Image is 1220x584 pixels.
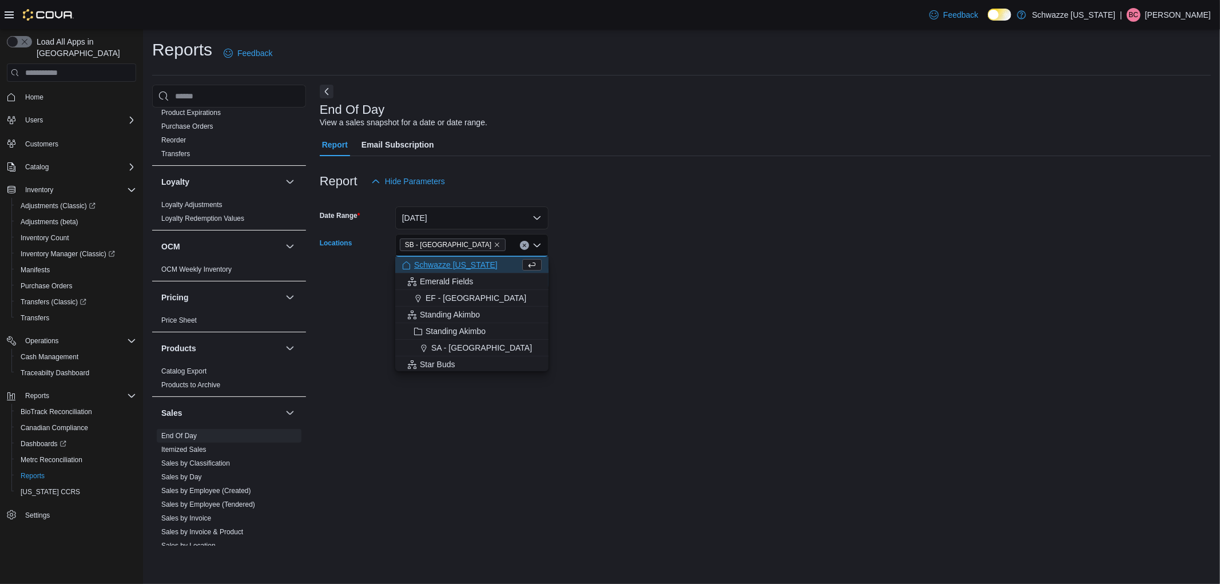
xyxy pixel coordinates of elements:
[161,343,281,354] button: Products
[21,334,136,348] span: Operations
[1032,8,1115,22] p: Schwazze [US_STATE]
[16,485,85,499] a: [US_STATE] CCRS
[152,263,306,281] div: OCM
[161,367,206,375] a: Catalog Export
[21,389,54,403] button: Reports
[11,278,141,294] button: Purchase Orders
[11,198,141,214] a: Adjustments (Classic)
[16,199,136,213] span: Adjustments (Classic)
[11,452,141,468] button: Metrc Reconciliation
[943,9,978,21] span: Feedback
[320,211,360,220] label: Date Range
[161,459,230,468] span: Sales by Classification
[1145,8,1211,22] p: [PERSON_NAME]
[21,389,136,403] span: Reports
[16,469,49,483] a: Reports
[11,230,141,246] button: Inventory Count
[161,201,222,209] a: Loyalty Adjustments
[25,511,50,520] span: Settings
[2,89,141,105] button: Home
[21,487,80,496] span: [US_STATE] CCRS
[21,265,50,275] span: Manifests
[21,297,86,307] span: Transfers (Classic)
[11,420,141,436] button: Canadian Compliance
[21,183,136,197] span: Inventory
[21,508,136,522] span: Settings
[21,352,78,361] span: Cash Management
[161,445,206,454] span: Itemized Sales
[11,214,141,230] button: Adjustments (beta)
[16,215,136,229] span: Adjustments (beta)
[16,311,54,325] a: Transfers
[161,528,243,536] a: Sales by Invoice & Product
[16,263,54,277] a: Manifests
[21,160,136,174] span: Catalog
[16,366,136,380] span: Traceabilty Dashboard
[16,295,136,309] span: Transfers (Classic)
[161,176,281,188] button: Loyalty
[161,150,190,158] a: Transfers
[16,437,136,451] span: Dashboards
[161,214,244,223] a: Loyalty Redemption Values
[219,42,277,65] a: Feedback
[16,295,91,309] a: Transfers (Classic)
[494,241,500,248] button: Remove SB - Glendale from selection in this group
[322,133,348,156] span: Report
[21,455,82,464] span: Metrc Reconciliation
[16,215,83,229] a: Adjustments (beta)
[21,113,47,127] button: Users
[161,265,232,273] a: OCM Weekly Inventory
[21,313,49,323] span: Transfers
[161,542,216,550] a: Sales by Location
[21,137,63,151] a: Customers
[16,247,136,261] span: Inventory Manager (Classic)
[426,292,526,304] span: EF - [GEOGRAPHIC_DATA]
[161,407,182,419] h3: Sales
[988,9,1012,21] input: Dark Mode
[161,500,255,509] span: Sales by Employee (Tendered)
[21,201,96,210] span: Adjustments (Classic)
[21,136,136,150] span: Customers
[16,350,136,364] span: Cash Management
[320,117,487,129] div: View a sales snapshot for a date or date range.
[25,162,49,172] span: Catalog
[21,233,69,243] span: Inventory Count
[25,391,49,400] span: Reports
[2,507,141,523] button: Settings
[161,176,189,188] h3: Loyalty
[161,136,186,145] span: Reorder
[283,175,297,189] button: Loyalty
[161,200,222,209] span: Loyalty Adjustments
[21,217,78,227] span: Adjustments (beta)
[11,404,141,420] button: BioTrack Reconciliation
[161,486,251,495] span: Sales by Employee (Created)
[21,407,92,416] span: BioTrack Reconciliation
[21,368,89,378] span: Traceabilty Dashboard
[395,290,549,307] button: EF - [GEOGRAPHIC_DATA]
[16,350,83,364] a: Cash Management
[161,292,188,303] h3: Pricing
[283,406,297,420] button: Sales
[161,473,202,481] a: Sales by Day
[237,47,272,59] span: Feedback
[532,241,542,250] button: Close list of options
[16,437,71,451] a: Dashboards
[161,541,216,550] span: Sales by Location
[21,334,63,348] button: Operations
[395,307,549,323] button: Standing Akimbo
[21,281,73,291] span: Purchase Orders
[16,405,136,419] span: BioTrack Reconciliation
[11,262,141,278] button: Manifests
[11,468,141,484] button: Reports
[431,342,532,353] span: SA - [GEOGRAPHIC_DATA]
[21,508,54,522] a: Settings
[11,484,141,500] button: [US_STATE] CCRS
[283,291,297,304] button: Pricing
[152,198,306,230] div: Loyalty
[16,405,97,419] a: BioTrack Reconciliation
[161,109,221,117] a: Product Expirations
[161,136,186,144] a: Reorder
[320,174,357,188] h3: Report
[7,84,136,553] nav: Complex example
